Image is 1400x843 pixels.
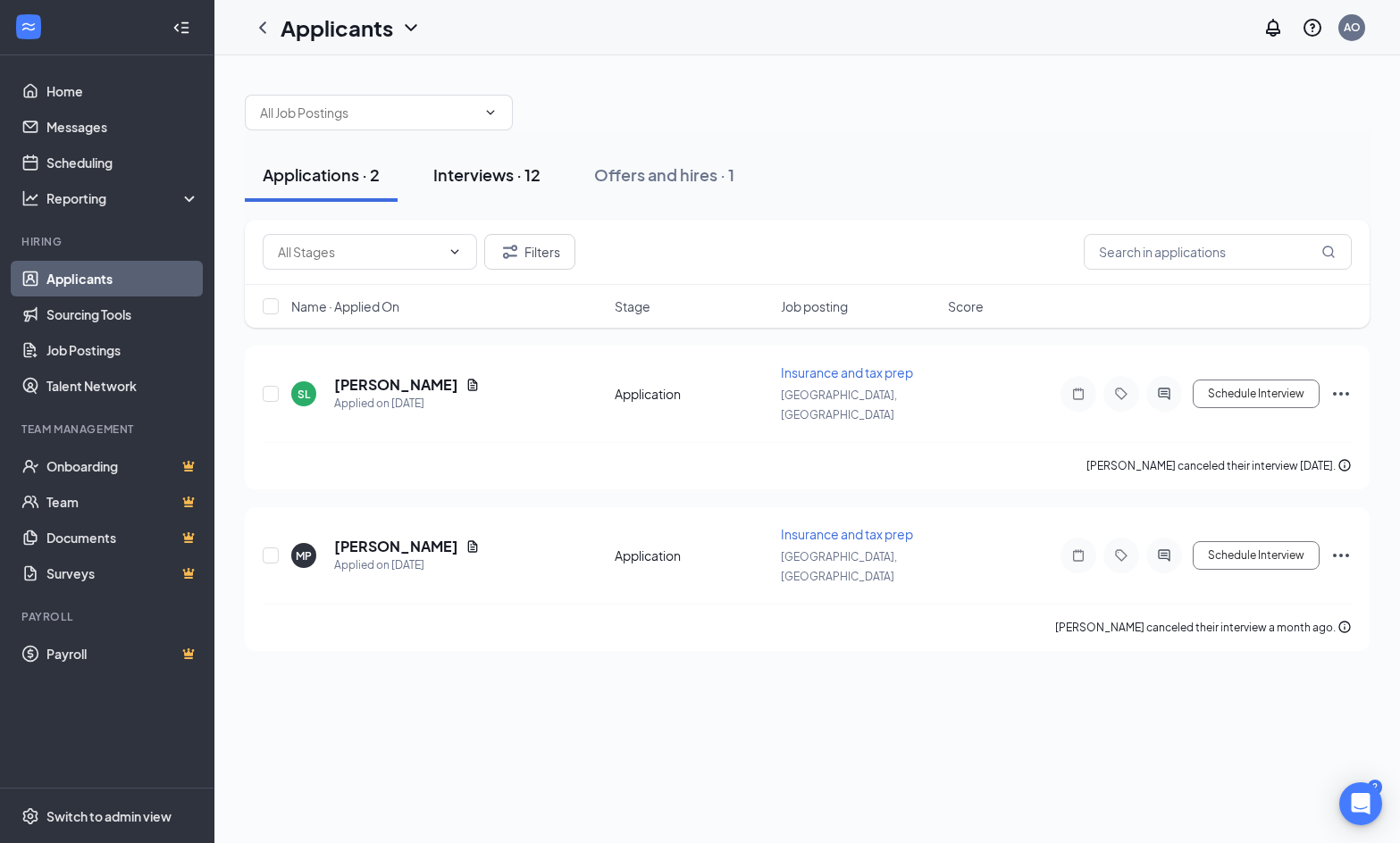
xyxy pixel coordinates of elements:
[448,245,462,259] svg: ChevronDown
[46,368,199,404] a: Talent Network
[1055,619,1352,637] div: [PERSON_NAME] canceled their interview a month ago.
[781,550,897,583] span: [GEOGRAPHIC_DATA], [GEOGRAPHIC_DATA]
[400,17,422,38] svg: ChevronDown
[433,163,541,186] div: Interviews · 12
[46,636,199,672] a: PayrollCrown
[21,807,39,825] svg: Settings
[46,555,199,591] a: SurveysCrown
[465,539,480,554] svg: Document
[1068,387,1089,401] svg: Note
[291,297,399,315] span: Name · Applied On
[465,378,480,392] svg: Document
[1193,541,1320,570] button: Schedule Interview
[21,609,196,624] div: Payroll
[1068,548,1089,563] svg: Note
[46,807,172,825] div: Switch to admin view
[1330,383,1352,405] svg: Ellipses
[1086,457,1352,475] div: [PERSON_NAME] canceled their interview [DATE].
[615,547,771,564] div: Application
[1084,234,1352,270] input: Search in applications
[615,297,650,315] span: Stage
[781,364,913,380] span: Insurance and tax prep
[948,297,984,315] span: Score
[46,261,199,296] a: Applicants
[483,105,498,120] svg: ChevronDown
[21,189,39,207] svg: Analysis
[260,103,476,122] input: All Job Postings
[484,234,575,270] button: Filter Filters
[1111,387,1132,401] svg: Tag
[1337,620,1352,634] svg: Info
[296,548,312,563] div: MP
[46,73,199,109] a: Home
[1153,387,1175,401] svg: ActiveChat
[46,332,199,368] a: Job Postings
[298,387,310,402] div: SL
[499,241,521,263] svg: Filter
[46,145,199,180] a: Scheduling
[21,421,196,437] div: Team Management
[46,520,199,555] a: DocumentsCrown
[1302,17,1323,38] svg: QuestionInfo
[1153,548,1175,563] svg: ActiveChat
[334,556,480,574] div: Applied on [DATE]
[1111,548,1132,563] svg: Tag
[20,18,38,36] svg: WorkstreamLogo
[1339,782,1382,825] div: Open Intercom Messenger
[594,163,734,186] div: Offers and hires · 1
[1337,458,1352,472] svg: Info
[1368,780,1382,795] div: 2
[781,297,848,315] span: Job posting
[21,234,196,249] div: Hiring
[1344,20,1361,35] div: AO
[334,375,458,395] h5: [PERSON_NAME]
[334,537,458,556] h5: [PERSON_NAME]
[781,526,913,542] span: Insurance and tax prep
[263,163,380,186] div: Applications · 2
[172,19,190,37] svg: Collapse
[278,242,440,262] input: All Stages
[46,109,199,145] a: Messages
[781,388,897,421] span: [GEOGRAPHIC_DATA], [GEOGRAPHIC_DATA]
[281,13,393,43] h1: Applicants
[1193,380,1320,408] button: Schedule Interview
[615,385,771,403] div: Application
[46,189,200,207] div: Reporting
[46,484,199,520] a: TeamCrown
[1321,245,1336,259] svg: MagnifyingGlass
[1262,17,1284,38] svg: Notifications
[46,448,199,484] a: OnboardingCrown
[46,296,199,332] a: Sourcing Tools
[252,17,273,38] svg: ChevronLeft
[1330,545,1352,566] svg: Ellipses
[334,395,480,413] div: Applied on [DATE]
